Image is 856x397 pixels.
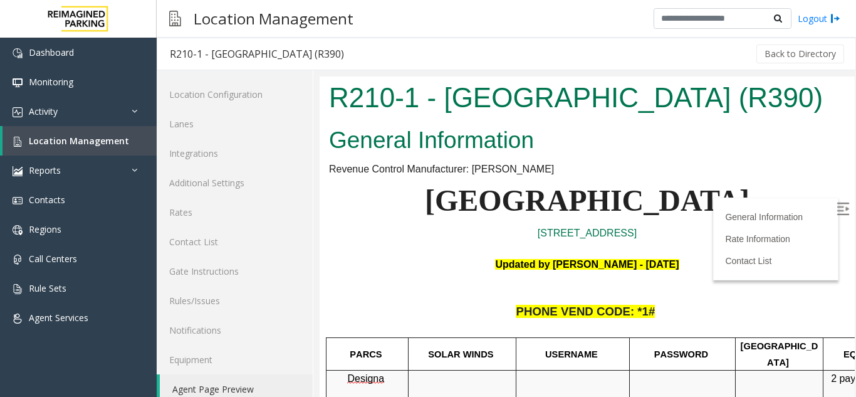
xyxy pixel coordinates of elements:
span: Revenue Control Manufacturer: [PERSON_NAME] [9,87,234,98]
a: Contact List [405,179,452,189]
a: Rate Information [405,157,471,167]
img: 'icon' [13,284,23,294]
span: Activity [29,105,58,117]
img: 'icon' [13,137,23,147]
a: Rules/Issues [157,286,313,315]
span: Designa [28,297,65,308]
img: logout [830,12,840,25]
span: Regions [29,223,61,235]
img: 'icon' [13,255,23,265]
img: pageIcon [169,3,181,34]
a: Equipment [157,345,313,374]
span: Monitoring [29,76,73,88]
a: Additional Settings [157,168,313,198]
a: Logout [798,12,840,25]
span: PASSWORD [335,273,389,283]
span: Rule Sets [29,282,66,294]
span: Reports [29,164,61,176]
span: PARCS [30,273,62,283]
span: Dashboard [29,46,74,58]
span: USERNAME [226,273,278,283]
b: Updated by [PERSON_NAME] - [DATE] [175,183,359,193]
button: Back to Directory [756,45,844,63]
a: Gate Instructions [157,257,313,286]
a: [STREET_ADDRESS] [218,151,317,162]
img: 'icon' [13,196,23,206]
span: Call Centers [29,253,77,265]
img: 'icon' [13,314,23,324]
img: 'icon' [13,48,23,58]
a: Rates [157,198,313,227]
img: 'icon' [13,166,23,176]
span: EQUIPMENT [524,273,578,283]
span: Agent Services [29,312,88,324]
a: Location Management [3,126,157,156]
span: [GEOGRAPHIC_DATA] [105,107,430,140]
a: Notifications [157,315,313,345]
span: Location Management [29,135,129,147]
span: Contacts [29,194,65,206]
a: Integrations [157,139,313,168]
img: 'icon' [13,78,23,88]
a: Location Configuration [157,80,313,109]
img: Open/Close Sidebar Menu [517,126,530,139]
h2: General Information [9,48,526,80]
div: R210-1 - [GEOGRAPHIC_DATA] (R390) [170,46,344,62]
span: SOLAR WINDS [108,273,174,283]
a: General Information [405,135,483,146]
span: [GEOGRAPHIC_DATA] [421,265,499,291]
span: PHONE VEND CODE: *1# [196,228,335,241]
a: Lanes [157,109,313,139]
img: 'icon' [13,107,23,117]
h1: R210-1 - [GEOGRAPHIC_DATA] (R390) [9,2,526,41]
h3: Location Management [187,3,360,34]
img: 'icon' [13,225,23,235]
a: Contact List [157,227,313,257]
